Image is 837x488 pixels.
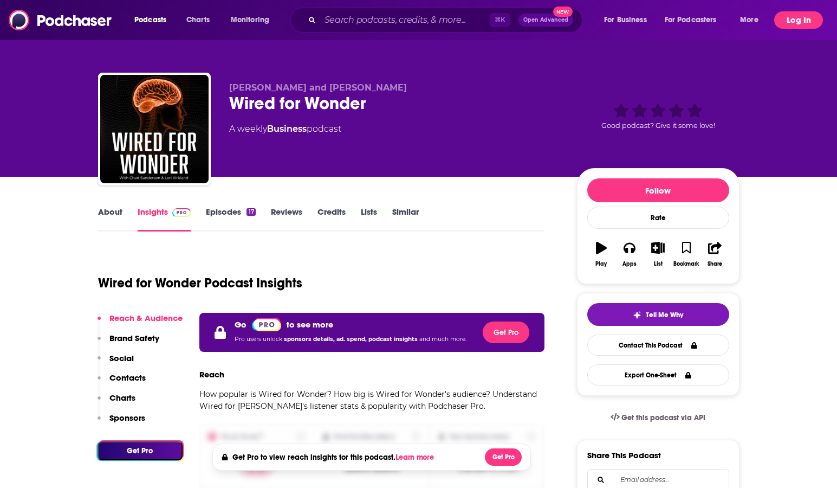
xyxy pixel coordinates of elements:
a: Reviews [271,207,302,232]
button: Charts [98,393,135,413]
button: Social [98,353,134,373]
a: Get this podcast via API [602,404,715,431]
button: Get Pro [98,441,183,460]
span: For Business [604,12,647,28]
h1: Wired for Wonder Podcast Insights [98,275,302,291]
a: Episodes17 [206,207,255,232]
img: Wired for Wonder [100,75,209,183]
button: Sponsors [98,413,145,433]
a: Lists [361,207,377,232]
button: open menu [596,11,660,29]
span: Podcasts [134,12,166,28]
span: Open Advanced [523,17,568,23]
p: Pro users unlock and much more. [235,331,466,348]
h4: Get Pro to view reach insights for this podcast. [232,453,437,462]
a: Charts [179,11,216,29]
button: Export One-Sheet [587,364,729,386]
div: Good podcast? Give it some love! [577,82,739,150]
img: Podchaser Pro [252,318,282,331]
div: List [654,261,663,267]
a: About [98,207,122,232]
button: open menu [732,11,772,29]
button: Log In [774,11,823,29]
span: Charts [186,12,210,28]
input: Search podcasts, credits, & more... [320,11,490,29]
p: to see more [287,319,333,330]
img: Podchaser Pro [172,208,191,217]
p: How popular is Wired for Wonder? How big is Wired for Wonder's audience? Understand Wired for [PE... [199,388,545,412]
h3: Reach [199,369,224,380]
span: sponsors details, ad. spend, podcast insights [284,336,419,343]
button: Share [700,235,729,274]
button: open menu [658,11,732,29]
button: Reach & Audience [98,313,183,333]
a: Pro website [252,317,282,331]
span: For Podcasters [665,12,717,28]
div: Apps [622,261,637,267]
span: More [740,12,758,28]
button: Get Pro [483,322,529,343]
span: Good podcast? Give it some love! [601,121,715,130]
button: Follow [587,178,729,202]
img: tell me why sparkle [633,311,641,319]
span: ⌘ K [490,13,510,27]
button: Learn more [395,453,437,462]
a: Credits [317,207,346,232]
a: InsightsPodchaser Pro [138,207,191,232]
button: Open AdvancedNew [518,14,573,27]
p: Contacts [109,373,146,383]
p: Reach & Audience [109,313,183,323]
button: tell me why sparkleTell Me Why [587,303,729,326]
div: Bookmark [673,261,699,267]
button: open menu [127,11,180,29]
div: A weekly podcast [229,123,341,136]
span: Get this podcast via API [621,413,705,422]
span: Monitoring [231,12,269,28]
div: Search podcasts, credits, & more... [301,8,593,33]
button: Contacts [98,373,146,393]
button: Brand Safety [98,333,159,353]
div: Rate [587,207,729,229]
h3: Share This Podcast [587,450,661,460]
button: Play [587,235,615,274]
span: New [553,7,573,17]
a: Similar [392,207,419,232]
div: Play [595,261,607,267]
button: Bookmark [672,235,700,274]
span: [PERSON_NAME] and [PERSON_NAME] [229,82,407,93]
button: Get Pro [485,448,522,466]
p: Sponsors [109,413,145,423]
button: Apps [615,235,644,274]
img: Podchaser - Follow, Share and Rate Podcasts [9,10,113,30]
a: Business [267,124,307,134]
div: 17 [246,208,255,216]
p: Go [235,319,246,330]
span: Tell Me Why [646,311,683,319]
p: Social [109,353,134,363]
p: Brand Safety [109,333,159,343]
p: Charts [109,393,135,403]
div: Share [708,261,722,267]
button: open menu [223,11,283,29]
button: List [644,235,672,274]
a: Contact This Podcast [587,335,729,356]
